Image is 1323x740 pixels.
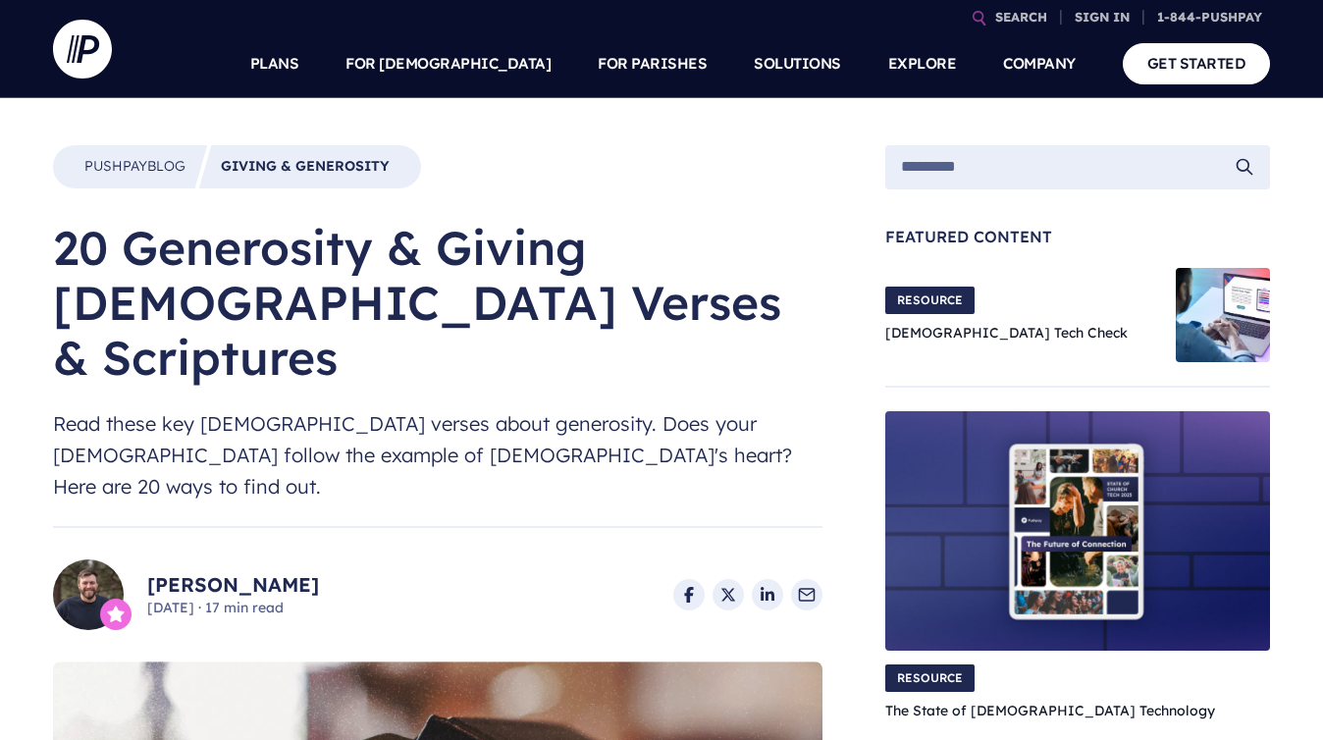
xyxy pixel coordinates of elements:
a: EXPLORE [888,29,957,98]
a: Share via Email [791,579,822,610]
a: [PERSON_NAME] [147,571,319,599]
a: PushpayBlog [84,157,185,177]
span: Read these key [DEMOGRAPHIC_DATA] verses about generosity. Does your [DEMOGRAPHIC_DATA] follow th... [53,408,822,502]
a: Share on X [713,579,744,610]
a: GET STARTED [1123,43,1271,83]
a: COMPANY [1003,29,1076,98]
a: Share on Facebook [673,579,705,610]
a: Share on LinkedIn [752,579,783,610]
a: Giving & Generosity [221,157,390,177]
a: SOLUTIONS [754,29,841,98]
a: FOR PARISHES [598,29,707,98]
span: [DATE] 17 min read [147,599,319,618]
a: FOR [DEMOGRAPHIC_DATA] [345,29,551,98]
span: Pushpay [84,157,147,175]
span: RESOURCE [885,664,975,692]
img: David Royall [53,559,124,630]
h1: 20 Generosity & Giving [DEMOGRAPHIC_DATA] Verses & Scriptures [53,220,822,385]
a: PLANS [250,29,299,98]
img: Church Tech Check Blog Hero Image [1176,268,1270,362]
span: · [198,599,201,616]
span: RESOURCE [885,287,975,314]
a: [DEMOGRAPHIC_DATA] Tech Check [885,324,1128,342]
a: The State of [DEMOGRAPHIC_DATA] Technology [885,702,1215,719]
span: Featured Content [885,229,1270,244]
